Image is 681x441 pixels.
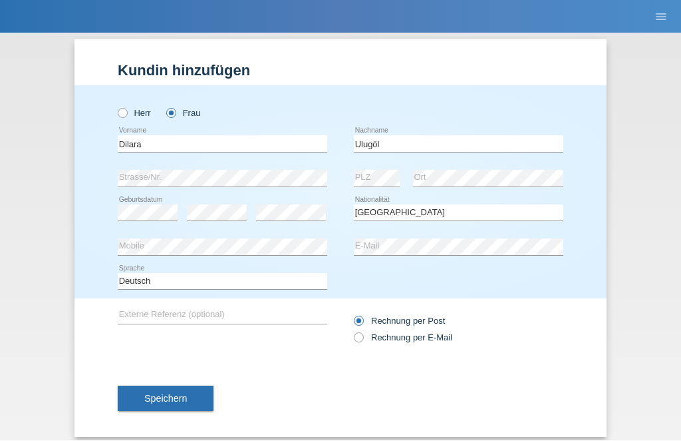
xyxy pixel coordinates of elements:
[354,333,362,350] input: Rechnung per E-Mail
[118,63,563,79] h1: Kundin hinzufügen
[166,109,175,117] input: Frau
[118,109,151,119] label: Herr
[118,109,126,117] input: Herr
[354,316,445,326] label: Rechnung per Post
[118,386,213,412] button: Speichern
[654,11,668,24] i: menu
[648,13,674,21] a: menu
[354,333,452,343] label: Rechnung per E-Mail
[144,394,187,404] span: Speichern
[354,316,362,333] input: Rechnung per Post
[166,109,200,119] label: Frau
